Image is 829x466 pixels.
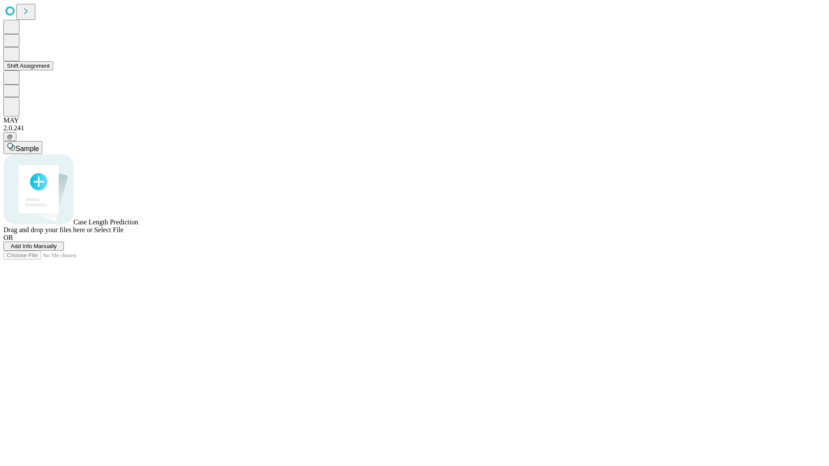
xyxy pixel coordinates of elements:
[7,133,13,140] span: @
[3,141,42,154] button: Sample
[3,242,64,251] button: Add Info Manually
[16,145,39,152] span: Sample
[73,218,138,226] span: Case Length Prediction
[3,226,92,233] span: Drag and drop your files here or
[11,243,57,249] span: Add Info Manually
[3,61,53,70] button: Shift Assignment
[3,132,16,141] button: @
[3,234,13,241] span: OR
[3,116,826,124] div: MAY
[3,124,826,132] div: 2.0.241
[94,226,123,233] span: Select File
